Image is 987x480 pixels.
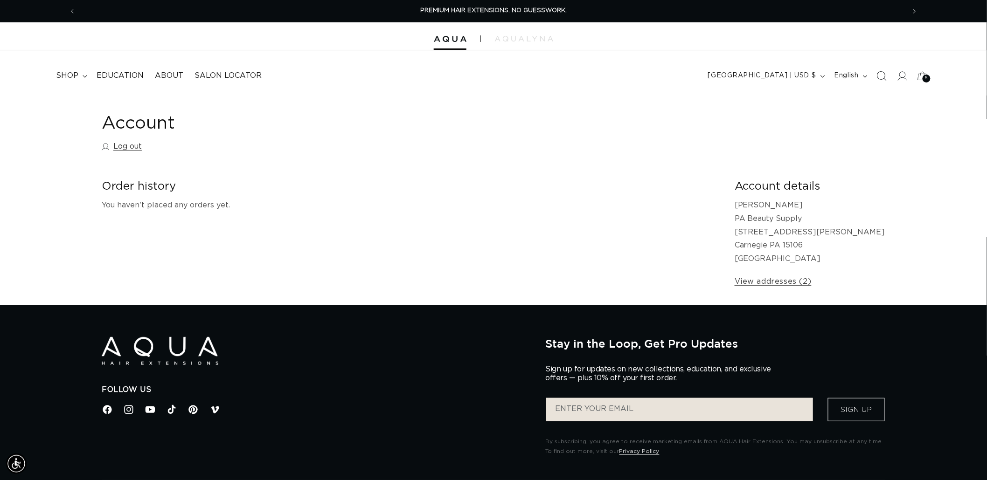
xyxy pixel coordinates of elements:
a: About [149,65,189,86]
span: Salon Locator [195,71,262,81]
a: Salon Locator [189,65,267,86]
a: Privacy Policy [619,448,660,454]
button: [GEOGRAPHIC_DATA] | USD $ [702,67,829,85]
h2: Order history [102,179,720,194]
div: Accessibility Menu [6,453,27,474]
h2: Follow Us [102,385,532,395]
span: Education [97,71,144,81]
button: Sign Up [828,398,885,421]
span: English [834,71,859,81]
input: ENTER YOUR EMAIL [546,398,813,421]
span: shop [56,71,78,81]
span: About [155,71,183,81]
p: By subscribing, you agree to receive marketing emails from AQUA Hair Extensions. You may unsubscr... [546,437,885,457]
button: Next announcement [904,2,925,20]
p: [PERSON_NAME] PA Beauty Supply [STREET_ADDRESS][PERSON_NAME] Carnegie PA 15106 [GEOGRAPHIC_DATA] [735,199,885,266]
button: Previous announcement [62,2,83,20]
a: Log out [102,140,142,153]
summary: shop [50,65,91,86]
span: 5 [925,75,928,82]
h1: Account [102,112,885,135]
p: Sign up for updates on new collections, education, and exclusive offers — plus 10% off your first... [546,365,779,383]
h2: Account details [735,179,885,194]
p: You haven't placed any orders yet. [102,199,720,212]
span: [GEOGRAPHIC_DATA] | USD $ [708,71,816,81]
img: Aqua Hair Extensions [434,36,466,42]
summary: Search [871,66,892,86]
img: aqualyna.com [495,36,553,41]
span: PREMIUM HAIR EXTENSIONS. NO GUESSWORK. [420,7,567,14]
img: Aqua Hair Extensions [102,337,218,365]
iframe: Chat Widget [857,379,987,480]
h2: Stay in the Loop, Get Pro Updates [546,337,885,350]
a: Education [91,65,149,86]
a: View addresses (2) [735,275,812,288]
button: English [829,67,871,85]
